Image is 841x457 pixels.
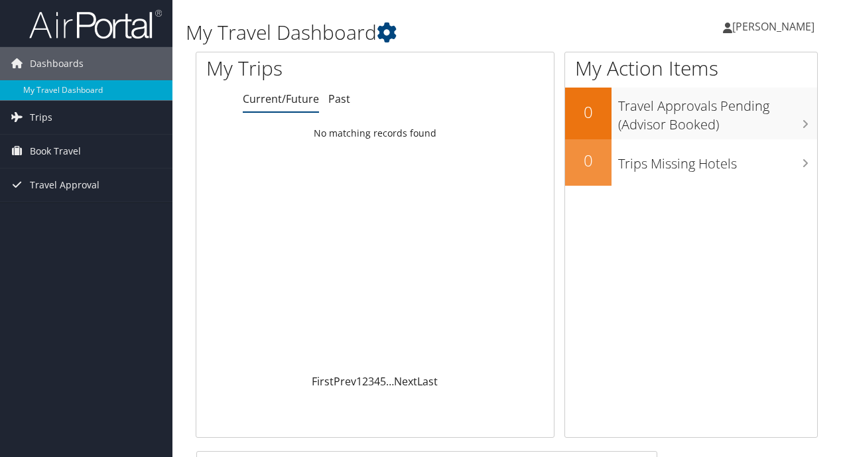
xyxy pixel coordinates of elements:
[417,374,438,389] a: Last
[30,168,99,202] span: Travel Approval
[565,101,612,123] h2: 0
[565,88,817,139] a: 0Travel Approvals Pending (Advisor Booked)
[732,19,814,34] span: [PERSON_NAME]
[30,101,52,134] span: Trips
[328,92,350,106] a: Past
[394,374,417,389] a: Next
[312,374,334,389] a: First
[368,374,374,389] a: 3
[374,374,380,389] a: 4
[723,7,828,46] a: [PERSON_NAME]
[386,374,394,389] span: …
[618,90,817,134] h3: Travel Approvals Pending (Advisor Booked)
[334,374,356,389] a: Prev
[380,374,386,389] a: 5
[30,135,81,168] span: Book Travel
[29,9,162,40] img: airportal-logo.png
[362,374,368,389] a: 2
[206,54,395,82] h1: My Trips
[565,54,817,82] h1: My Action Items
[618,148,817,173] h3: Trips Missing Hotels
[30,47,84,80] span: Dashboards
[196,121,554,145] td: No matching records found
[356,374,362,389] a: 1
[186,19,614,46] h1: My Travel Dashboard
[243,92,319,106] a: Current/Future
[565,149,612,172] h2: 0
[565,139,817,186] a: 0Trips Missing Hotels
